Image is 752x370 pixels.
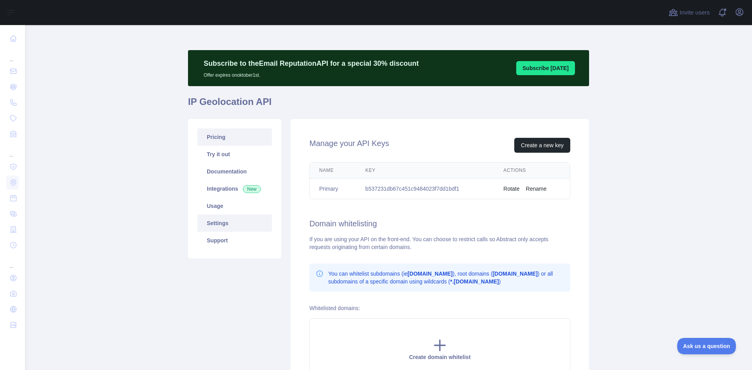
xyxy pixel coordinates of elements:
th: Name [310,162,356,179]
div: ... [6,254,19,269]
a: Pricing [197,128,272,146]
th: Key [356,162,494,179]
div: ... [6,143,19,158]
a: Integrations New [197,180,272,197]
span: Create domain whitelist [409,354,470,360]
a: Support [197,232,272,249]
a: Documentation [197,163,272,180]
p: Subscribe to the Email Reputation API for a special 30 % discount [204,58,419,69]
p: Offer expires on oktober 1st. [204,69,419,78]
button: Rotate [503,185,519,193]
td: Primary [310,179,356,199]
button: Create a new key [514,138,570,153]
span: Invite users [680,8,710,17]
th: Actions [494,162,570,179]
button: Rename [526,185,547,193]
div: ... [6,47,19,63]
h2: Domain whitelisting [309,218,570,229]
h2: Manage your API Keys [309,138,389,153]
td: b537231db67c451c9484023f7dd1bdf1 [356,179,494,199]
b: *.[DOMAIN_NAME] [450,278,499,285]
div: If you are using your API on the front-end. You can choose to restrict calls so Abstract only acc... [309,235,570,251]
iframe: Toggle Customer Support [677,338,736,354]
a: Usage [197,197,272,215]
b: [DOMAIN_NAME] [408,271,453,277]
button: Invite users [667,6,711,19]
label: Whitelisted domains: [309,305,360,311]
a: Try it out [197,146,272,163]
span: New [243,185,261,193]
button: Subscribe [DATE] [516,61,575,75]
b: [DOMAIN_NAME] [493,271,538,277]
p: You can whitelist subdomains (ie ), root domains ( ) or all subdomains of a specific domain using... [328,270,564,285]
a: Settings [197,215,272,232]
h1: IP Geolocation API [188,96,589,114]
